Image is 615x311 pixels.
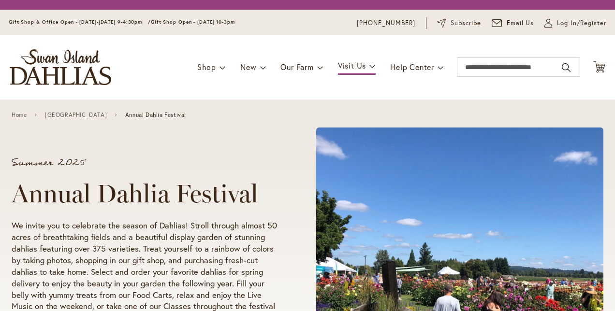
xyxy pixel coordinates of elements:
span: Email Us [507,18,534,28]
h1: Annual Dahlia Festival [12,179,279,208]
a: store logo [10,49,111,85]
span: New [240,62,256,72]
span: Log In/Register [557,18,606,28]
span: Help Center [390,62,434,72]
button: Search [562,60,571,75]
span: Annual Dahlia Festival [125,112,186,118]
span: Gift Shop Open - [DATE] 10-3pm [151,19,235,25]
a: [PHONE_NUMBER] [357,18,415,28]
a: [GEOGRAPHIC_DATA] [45,112,107,118]
span: Shop [197,62,216,72]
span: Visit Us [338,60,366,71]
a: Email Us [492,18,534,28]
p: Summer 2025 [12,158,279,168]
a: Subscribe [437,18,481,28]
a: Home [12,112,27,118]
span: Gift Shop & Office Open - [DATE]-[DATE] 9-4:30pm / [9,19,151,25]
span: Our Farm [280,62,313,72]
span: Subscribe [451,18,481,28]
a: Log In/Register [544,18,606,28]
